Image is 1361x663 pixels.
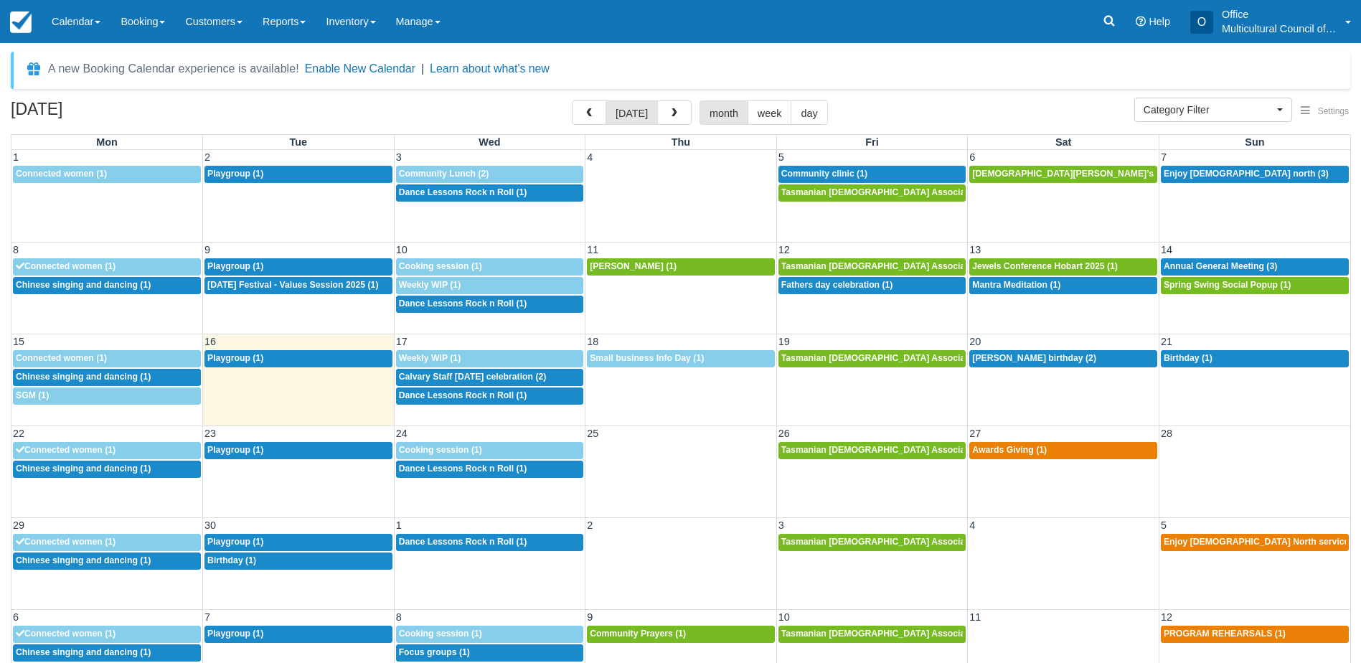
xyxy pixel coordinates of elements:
a: Playgroup (1) [204,350,392,367]
span: [PERSON_NAME] (1) [590,261,677,271]
a: Tasmanian [DEMOGRAPHIC_DATA] Association -Weekly Praying (1) [778,184,966,202]
a: Connected women (1) [13,442,201,459]
span: 20 [968,336,982,347]
span: Chinese singing and dancing (1) [16,372,151,382]
a: Tasmanian [DEMOGRAPHIC_DATA] Association -Weekly Praying (1) [778,258,966,276]
span: Connected women (1) [16,353,107,363]
img: checkfront-main-nav-mini-logo.png [10,11,32,33]
span: Small business Info Day (1) [590,353,704,363]
a: Fathers day celebration (1) [778,277,966,294]
span: 25 [585,428,600,439]
span: Community Lunch (2) [399,169,489,179]
a: Connected women (1) [13,534,201,551]
span: 5 [1159,519,1168,531]
span: Connected women (1) [16,445,116,455]
span: Playgroup (1) [207,353,263,363]
span: 5 [777,151,786,163]
span: 19 [777,336,791,347]
span: 16 [203,336,217,347]
button: Enable New Calendar [305,62,415,76]
a: [DATE] Festival - Values Session 2025 (1) [204,277,392,294]
span: Help [1149,16,1170,27]
button: Settings [1292,101,1357,122]
button: [DATE] [606,100,658,125]
a: Enjoy [DEMOGRAPHIC_DATA] north (3) [1161,166,1349,183]
a: Playgroup (1) [204,166,392,183]
span: Dance Lessons Rock n Roll (1) [399,464,527,474]
a: Connected women (1) [13,626,201,643]
span: Birthday (1) [207,555,256,565]
span: [DATE] Festival - Values Session 2025 (1) [207,280,378,290]
span: 1 [395,519,403,531]
span: Annual General Meeting (3) [1164,261,1277,271]
span: 2 [585,519,594,531]
span: Thu [672,136,690,148]
span: Connected women (1) [16,261,116,271]
span: Enjoy [DEMOGRAPHIC_DATA] north (3) [1164,169,1329,179]
span: 13 [968,244,982,255]
span: Tasmanian [DEMOGRAPHIC_DATA] Association -Weekly Praying (1) [781,629,1065,639]
a: Playgroup (1) [204,534,392,551]
span: 21 [1159,336,1174,347]
span: 15 [11,336,26,347]
span: Tasmanian [DEMOGRAPHIC_DATA] Association -Weekly Praying (1) [781,445,1065,455]
span: Mon [96,136,118,148]
span: 9 [203,244,212,255]
span: 1 [11,151,20,163]
span: 17 [395,336,409,347]
a: Tasmanian [DEMOGRAPHIC_DATA] Association -Weekly Praying (1) [778,534,966,551]
span: 7 [203,611,212,623]
span: Community Prayers (1) [590,629,686,639]
span: Chinese singing and dancing (1) [16,555,151,565]
span: Tasmanian [DEMOGRAPHIC_DATA] Association -Weekly Praying (1) [781,261,1065,271]
div: O [1190,11,1213,34]
span: 29 [11,519,26,531]
a: Learn about what's new [430,62,550,75]
span: Community clinic (1) [781,169,867,179]
a: Dance Lessons Rock n Roll (1) [396,534,584,551]
span: Dance Lessons Rock n Roll (1) [399,298,527,309]
span: 14 [1159,244,1174,255]
span: Playgroup (1) [207,445,263,455]
button: week [748,100,792,125]
span: 18 [585,336,600,347]
span: 11 [968,611,982,623]
span: Jewels Conference Hobart 2025 (1) [972,261,1118,271]
span: PROGRAM REHEARSALS (1) [1164,629,1286,639]
a: Connected women (1) [13,258,201,276]
span: 9 [585,611,594,623]
span: Connected women (1) [16,629,116,639]
span: Dance Lessons Rock n Roll (1) [399,537,527,547]
span: 27 [968,428,982,439]
a: PROGRAM REHEARSALS (1) [1161,626,1349,643]
span: 8 [395,611,403,623]
a: Dance Lessons Rock n Roll (1) [396,184,584,202]
a: Mantra Meditation (1) [969,277,1157,294]
span: 28 [1159,428,1174,439]
a: Connected women (1) [13,350,201,367]
div: A new Booking Calendar experience is available! [48,60,299,77]
span: Tue [290,136,308,148]
span: 2 [203,151,212,163]
a: Tasmanian [DEMOGRAPHIC_DATA] Association -Weekly Praying (1) [778,442,966,459]
span: [PERSON_NAME] birthday (2) [972,353,1096,363]
a: Connected women (1) [13,166,201,183]
a: Enjoy [DEMOGRAPHIC_DATA] North service (3) [1161,534,1349,551]
a: Annual General Meeting (3) [1161,258,1349,276]
span: 26 [777,428,791,439]
span: Cooking session (1) [399,629,482,639]
span: Playgroup (1) [207,261,263,271]
span: 22 [11,428,26,439]
span: Fri [865,136,878,148]
span: Weekly WIP (1) [399,280,461,290]
a: Jewels Conference Hobart 2025 (1) [969,258,1157,276]
a: Playgroup (1) [204,626,392,643]
a: Awards Giving (1) [969,442,1157,459]
a: Cooking session (1) [396,442,584,459]
a: [DEMOGRAPHIC_DATA][PERSON_NAME]’s birthday (1) [969,166,1157,183]
a: Birthday (1) [204,552,392,570]
a: Cooking session (1) [396,258,584,276]
span: Mantra Meditation (1) [972,280,1060,290]
a: Community Prayers (1) [587,626,775,643]
span: 10 [777,611,791,623]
